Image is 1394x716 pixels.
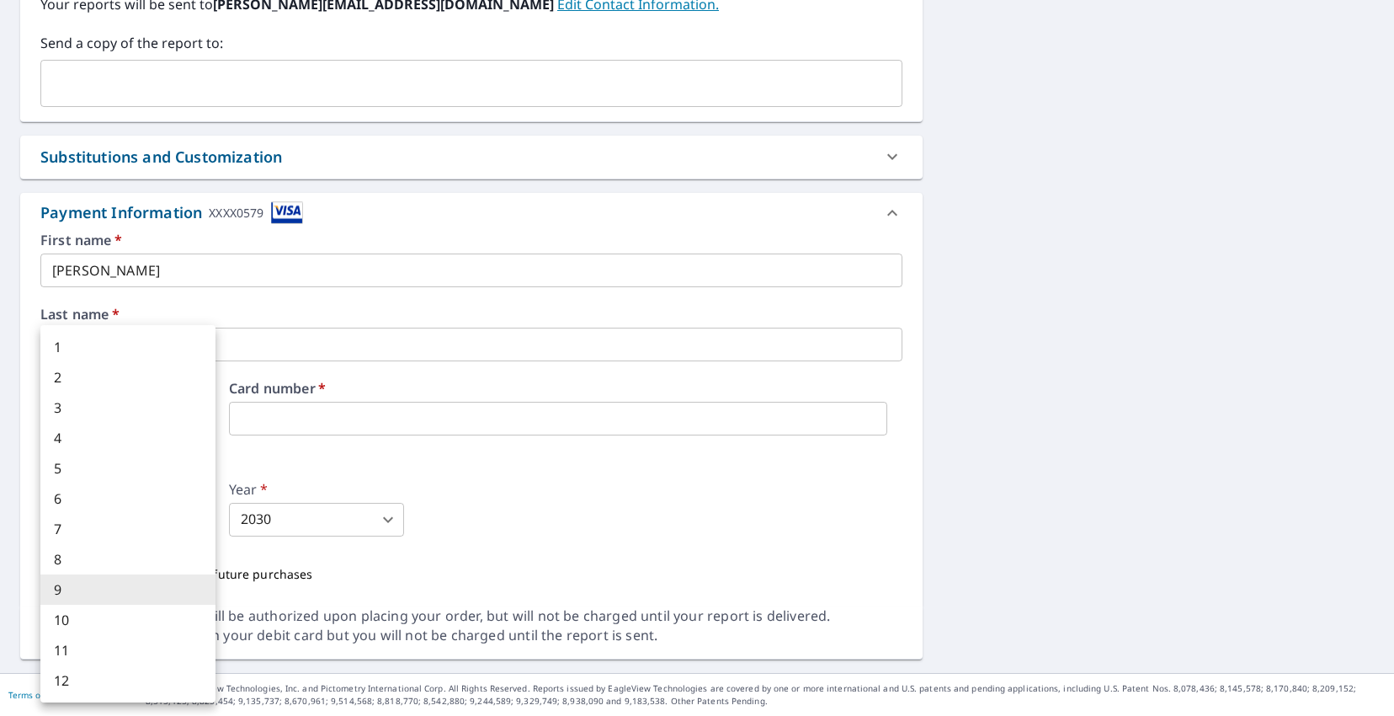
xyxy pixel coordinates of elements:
[40,453,215,484] li: 5
[40,393,215,423] li: 3
[40,605,215,635] li: 10
[40,665,215,696] li: 12
[40,332,215,362] li: 1
[40,514,215,544] li: 7
[40,484,215,514] li: 6
[40,544,215,574] li: 8
[40,423,215,453] li: 4
[40,635,215,665] li: 11
[40,574,215,605] li: 9
[40,362,215,393] li: 2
